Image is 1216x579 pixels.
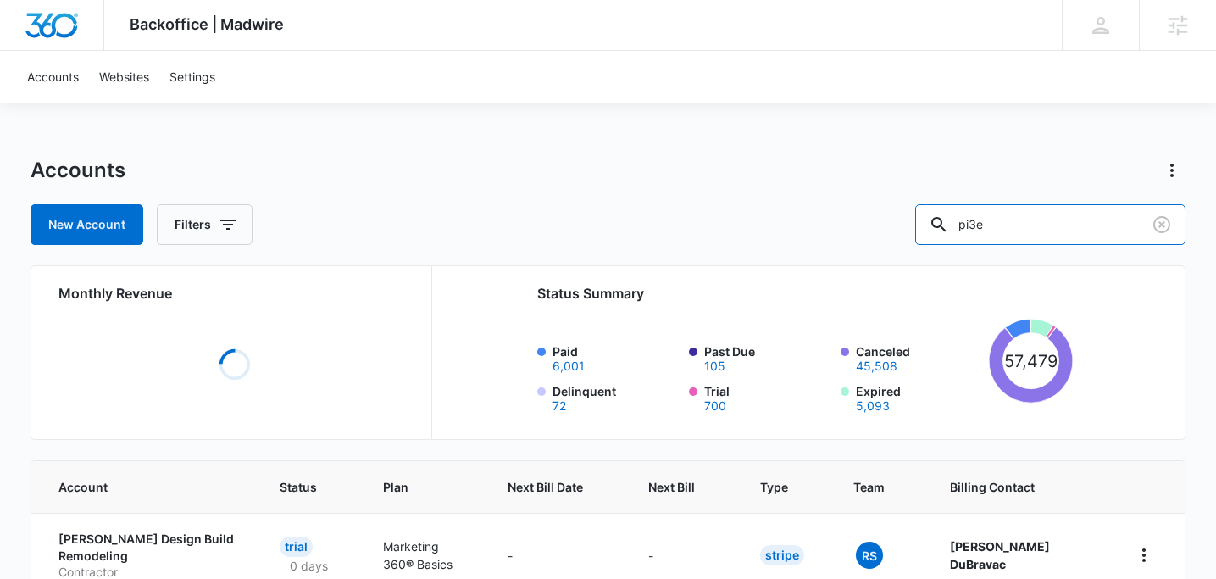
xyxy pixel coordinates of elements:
[704,360,725,372] button: Past Due
[17,51,89,103] a: Accounts
[856,342,982,372] label: Canceled
[950,539,1050,571] strong: [PERSON_NAME] DuBravac
[856,400,890,412] button: Expired
[537,283,1073,303] h2: Status Summary
[280,537,313,557] div: Trial
[280,557,338,575] p: 0 days
[552,400,566,412] button: Delinquent
[704,400,726,412] button: Trial
[552,342,679,372] label: Paid
[130,15,284,33] span: Backoffice | Madwire
[508,478,583,496] span: Next Bill Date
[383,537,467,573] p: Marketing 360® Basics
[704,382,830,412] label: Trial
[1004,351,1058,371] tspan: 57,479
[856,360,897,372] button: Canceled
[31,204,143,245] a: New Account
[856,382,982,412] label: Expired
[950,478,1090,496] span: Billing Contact
[552,382,679,412] label: Delinquent
[159,51,225,103] a: Settings
[58,478,214,496] span: Account
[1158,157,1185,184] button: Actions
[856,542,883,569] span: RS
[704,342,830,372] label: Past Due
[383,478,467,496] span: Plan
[58,531,239,564] p: [PERSON_NAME] Design Build Remodeling
[760,478,788,496] span: Type
[157,204,253,245] button: Filters
[31,158,125,183] h1: Accounts
[1130,542,1158,569] button: home
[760,545,804,565] div: Stripe
[89,51,159,103] a: Websites
[648,478,695,496] span: Next Bill
[552,360,585,372] button: Paid
[280,478,318,496] span: Status
[58,283,411,303] h2: Monthly Revenue
[915,204,1185,245] input: Search
[853,478,885,496] span: Team
[1148,211,1175,238] button: Clear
